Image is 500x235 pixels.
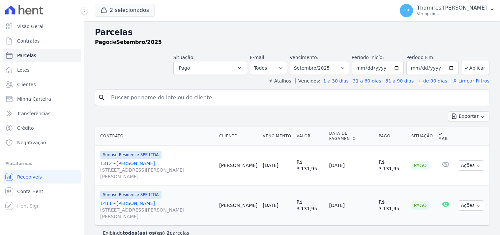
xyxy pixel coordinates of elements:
a: 1312 - [PERSON_NAME][STREET_ADDRESS][PERSON_NAME][PERSON_NAME] [100,160,214,180]
a: 1411 - [PERSON_NAME][STREET_ADDRESS][PERSON_NAME][PERSON_NAME] [100,200,214,220]
label: Vencidos: [295,78,320,84]
button: Aplicar [461,61,489,75]
div: Pago [411,161,429,170]
span: Sunrise Residence SPE LTDA [100,191,162,199]
th: Situação [409,127,436,146]
th: Contrato [95,127,217,146]
span: Contratos [17,38,40,44]
a: Conta Hent [3,185,81,198]
td: R$ 3.131,95 [376,146,409,185]
td: [DATE] [327,146,376,185]
span: Recebíveis [17,174,42,180]
label: Situação: [173,55,195,60]
input: Buscar por nome do lote ou do cliente [107,91,486,104]
span: Parcelas [17,52,36,59]
span: Clientes [17,81,36,88]
label: Vencimento: [290,55,318,60]
a: Negativação [3,136,81,149]
span: Crédito [17,125,34,131]
td: [PERSON_NAME] [217,146,260,185]
th: Valor [294,127,327,146]
p: de [95,38,162,46]
a: Contratos [3,34,81,48]
th: E-mail [436,127,456,146]
button: Pago [173,61,247,75]
span: Visão Geral [17,23,44,30]
a: Recebíveis [3,170,81,184]
th: Data de Pagamento [327,127,376,146]
button: TP Thamires [PERSON_NAME] Ver opções [395,1,500,20]
td: [PERSON_NAME] [217,185,260,225]
a: Visão Geral [3,20,81,33]
a: + de 90 dias [418,78,447,84]
div: Plataformas [5,160,79,168]
a: [DATE] [263,163,278,168]
th: Pago [376,127,409,146]
a: 1 a 30 dias [323,78,349,84]
strong: Pago [95,39,110,45]
button: Exportar [448,111,489,121]
a: Minha Carteira [3,92,81,106]
span: [STREET_ADDRESS][PERSON_NAME][PERSON_NAME] [100,167,214,180]
h2: Parcelas [95,26,489,38]
span: Transferências [17,110,50,117]
span: [STREET_ADDRESS][PERSON_NAME][PERSON_NAME] [100,207,214,220]
label: Período Inicío: [352,55,384,60]
td: [DATE] [327,185,376,225]
td: R$ 3.131,95 [294,146,327,185]
button: Ações [458,160,484,171]
p: Ver opções [417,11,487,17]
span: Pago [179,64,190,72]
label: ↯ Atalhos [269,78,291,84]
a: ✗ Limpar Filtros [450,78,489,84]
button: 2 selecionados [95,4,155,17]
a: 31 a 60 dias [353,78,381,84]
th: Vencimento [260,127,294,146]
a: Crédito [3,121,81,135]
span: TP [403,8,409,13]
label: Período Fim: [406,54,458,61]
td: R$ 3.131,95 [294,185,327,225]
a: Parcelas [3,49,81,62]
button: Ações [458,200,484,211]
span: Lotes [17,67,30,73]
a: Clientes [3,78,81,91]
a: Transferências [3,107,81,120]
a: 61 a 90 dias [385,78,414,84]
p: Thamires [PERSON_NAME] [417,5,487,11]
label: E-mail: [250,55,266,60]
span: Minha Carteira [17,96,51,102]
span: Sunrise Residence SPE LTDA [100,151,162,159]
span: Conta Hent [17,188,43,195]
i: search [98,94,106,102]
a: Lotes [3,63,81,77]
strong: Setembro/2025 [116,39,162,45]
div: Pago [411,201,429,210]
td: R$ 3.131,95 [376,185,409,225]
span: Negativação [17,139,46,146]
a: [DATE] [263,203,278,208]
